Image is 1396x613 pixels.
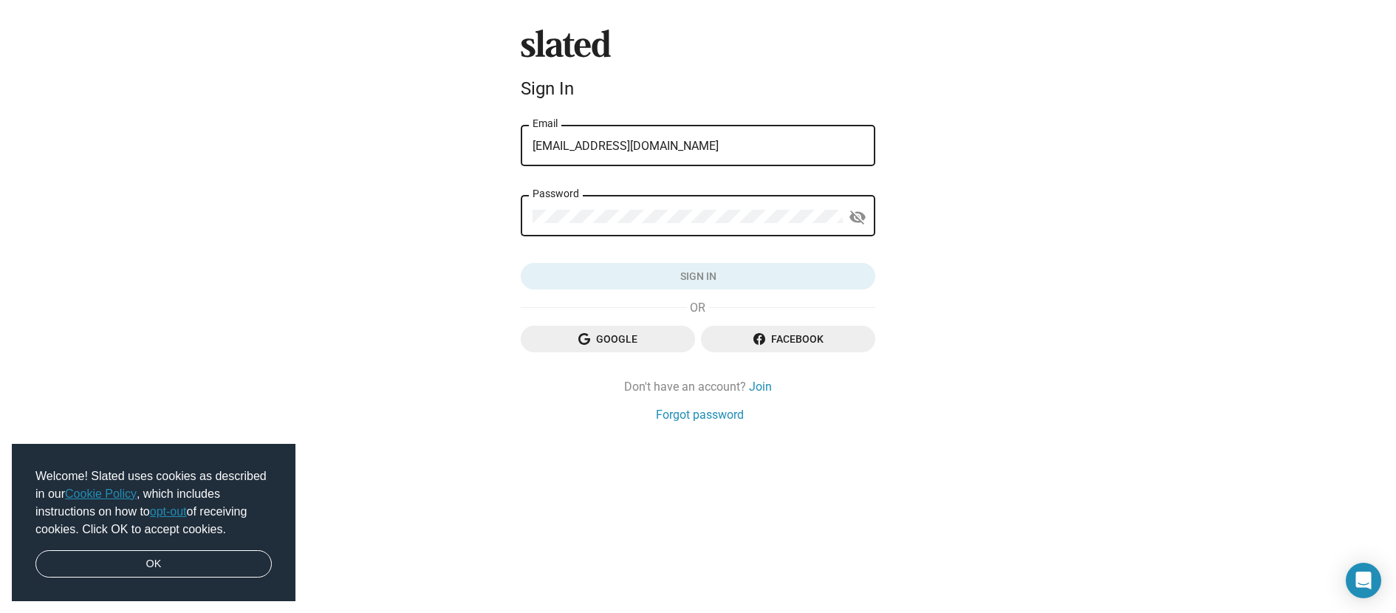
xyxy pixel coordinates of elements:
span: Google [533,326,683,352]
span: Welcome! Slated uses cookies as described in our , which includes instructions on how to of recei... [35,468,272,538]
div: Don't have an account? [521,379,875,394]
a: opt-out [150,505,187,518]
sl-branding: Sign In [521,30,875,105]
button: Facebook [701,326,875,352]
button: Google [521,326,695,352]
a: Cookie Policy [65,487,137,500]
mat-icon: visibility_off [849,206,866,229]
a: dismiss cookie message [35,550,272,578]
div: Sign In [521,78,875,99]
div: Open Intercom Messenger [1346,563,1381,598]
a: Join [749,379,772,394]
span: Facebook [713,326,863,352]
a: Forgot password [656,407,744,422]
div: cookieconsent [12,444,295,602]
button: Show password [843,202,872,232]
